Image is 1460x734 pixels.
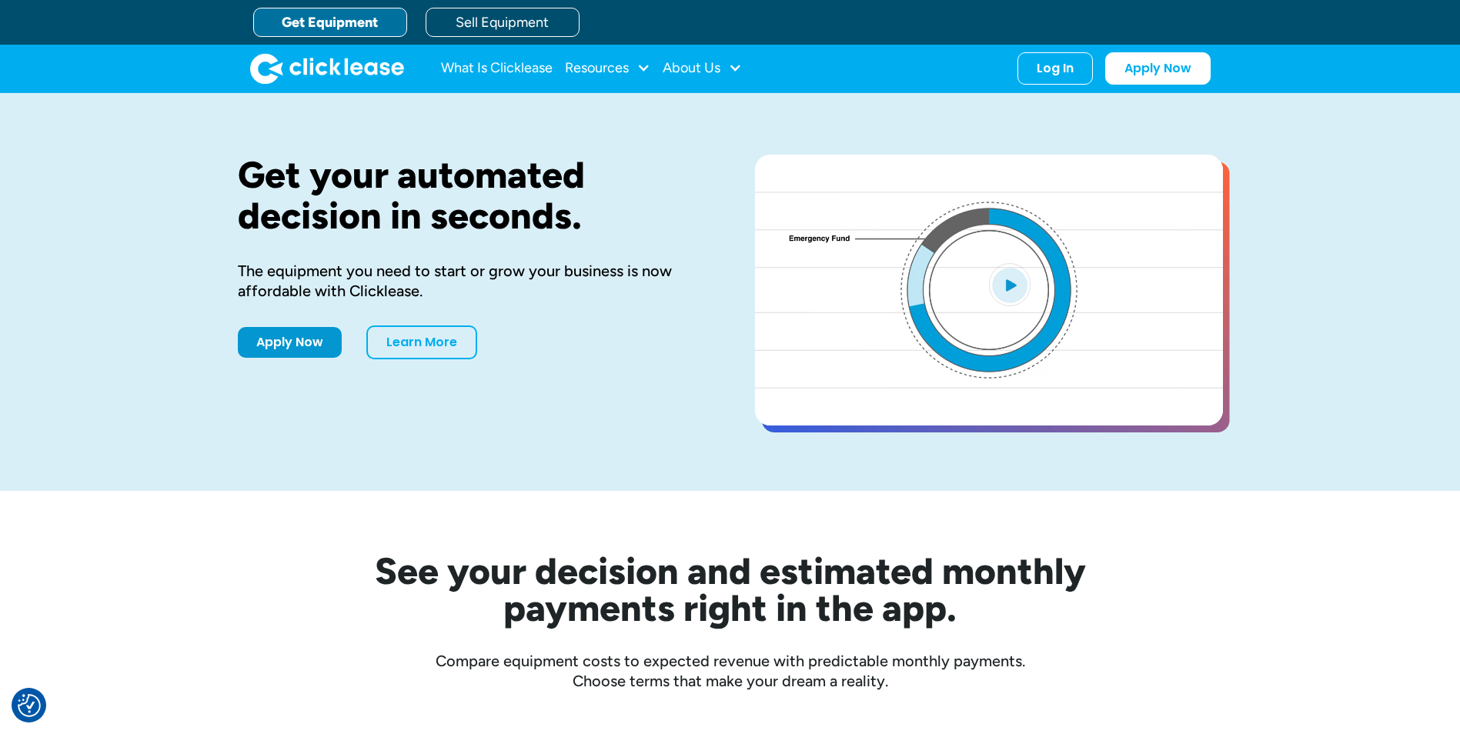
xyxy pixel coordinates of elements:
[238,327,342,358] a: Apply Now
[366,325,477,359] a: Learn More
[253,8,407,37] a: Get Equipment
[18,694,41,717] button: Consent Preferences
[238,651,1223,691] div: Compare equipment costs to expected revenue with predictable monthly payments. Choose terms that ...
[989,263,1031,306] img: Blue play button logo on a light blue circular background
[1037,61,1074,76] div: Log In
[18,694,41,717] img: Revisit consent button
[441,53,553,84] a: What Is Clicklease
[426,8,580,37] a: Sell Equipment
[1105,52,1211,85] a: Apply Now
[238,155,706,236] h1: Get your automated decision in seconds.
[250,53,404,84] a: home
[565,53,650,84] div: Resources
[238,261,706,301] div: The equipment you need to start or grow your business is now affordable with Clicklease.
[755,155,1223,425] a: open lightbox
[299,552,1161,626] h2: See your decision and estimated monthly payments right in the app.
[250,53,404,84] img: Clicklease logo
[663,53,742,84] div: About Us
